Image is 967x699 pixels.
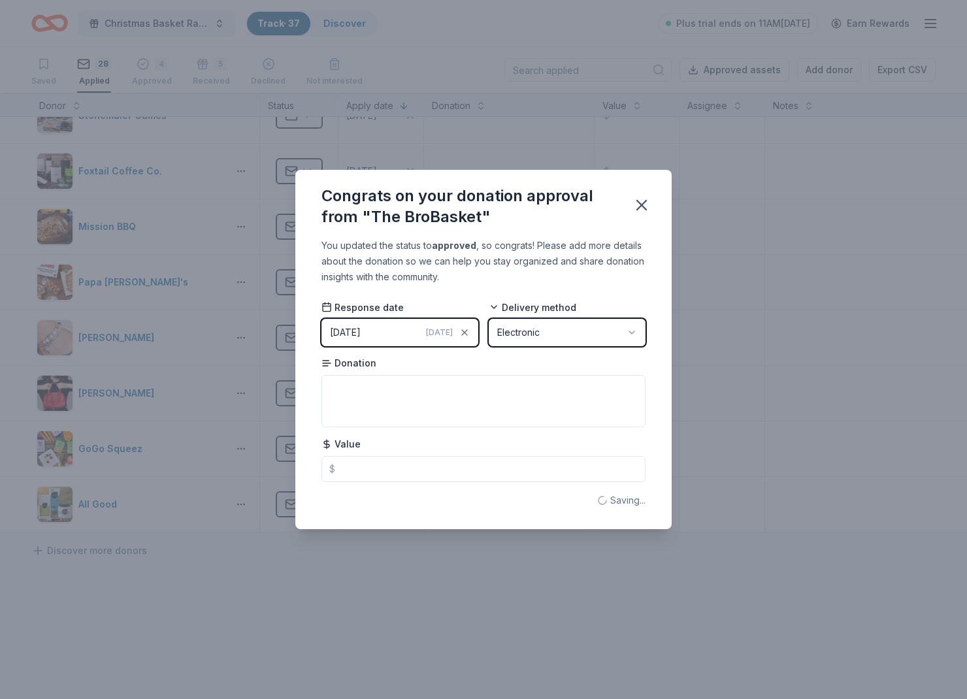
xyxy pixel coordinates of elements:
[489,301,576,314] span: Delivery method
[321,238,646,285] div: You updated the status to , so congrats! Please add more details about the donation so we can hel...
[330,325,361,340] div: [DATE]
[321,301,404,314] span: Response date
[321,357,376,370] span: Donation
[432,240,476,251] b: approved
[321,186,617,227] div: Congrats on your donation approval from "The BroBasket"
[321,319,478,346] button: [DATE][DATE]
[426,327,453,338] span: [DATE]
[321,438,361,451] span: Value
